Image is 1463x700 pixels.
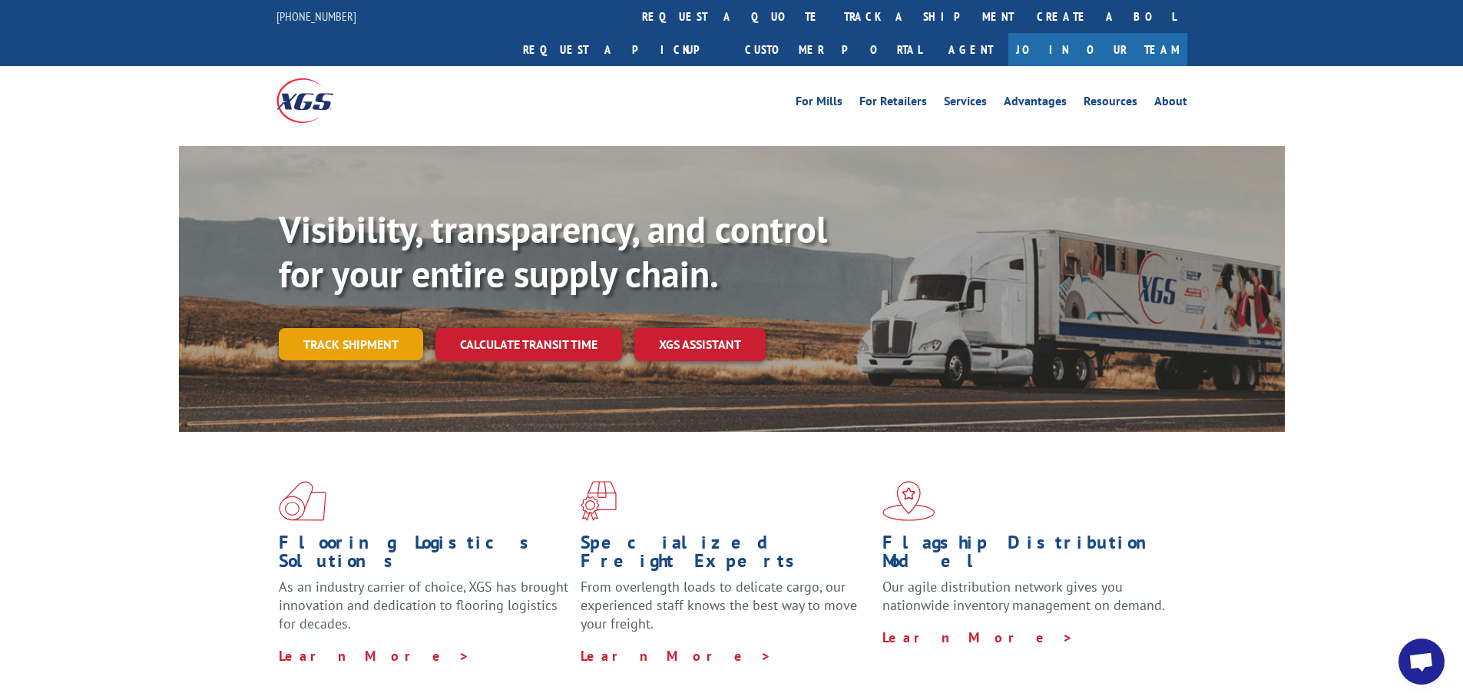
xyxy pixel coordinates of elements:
[944,95,987,112] a: Services
[581,481,617,521] img: xgs-icon-focused-on-flooring-red
[279,481,326,521] img: xgs-icon-total-supply-chain-intelligence-red
[882,481,935,521] img: xgs-icon-flagship-distribution-model-red
[279,647,470,665] a: Learn More >
[1008,33,1187,66] a: Join Our Team
[882,533,1173,578] h1: Flagship Distribution Model
[1084,95,1137,112] a: Resources
[1398,639,1445,685] div: Open chat
[276,8,356,24] a: [PHONE_NUMBER]
[882,629,1074,646] a: Learn More >
[1004,95,1067,112] a: Advantages
[279,533,569,578] h1: Flooring Logistics Solutions
[279,328,423,360] a: Track shipment
[581,578,871,646] p: From overlength loads to delicate cargo, our experienced staff knows the best way to move your fr...
[1154,95,1187,112] a: About
[733,33,933,66] a: Customer Portal
[279,578,568,632] span: As an industry carrier of choice, XGS has brought innovation and dedication to flooring logistics...
[435,328,622,361] a: Calculate transit time
[796,95,842,112] a: For Mills
[859,95,927,112] a: For Retailers
[882,578,1165,614] span: Our agile distribution network gives you nationwide inventory management on demand.
[581,533,871,578] h1: Specialized Freight Experts
[279,205,827,297] b: Visibility, transparency, and control for your entire supply chain.
[511,33,733,66] a: Request a pickup
[634,328,766,361] a: XGS ASSISTANT
[933,33,1008,66] a: Agent
[581,647,772,665] a: Learn More >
